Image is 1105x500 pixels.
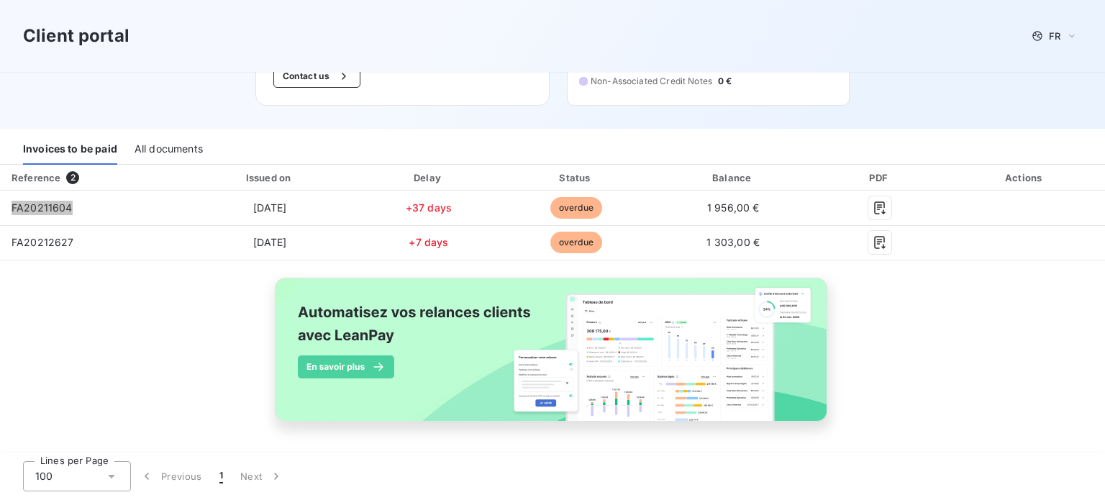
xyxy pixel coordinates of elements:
button: 1 [211,461,232,491]
span: [DATE] [253,236,287,248]
div: Reference [12,172,60,183]
button: Previous [131,461,211,491]
div: All documents [135,135,203,165]
span: FA20211604 [12,201,73,214]
div: Issued on [186,171,353,185]
span: overdue [550,232,602,253]
button: Next [232,461,292,491]
button: Contact us [273,65,360,88]
span: overdue [550,197,602,219]
span: FA20212627 [12,236,74,248]
div: Actions [947,171,1102,185]
span: 100 [35,469,53,483]
span: +7 days [409,236,448,248]
span: Non-Associated Credit Notes [591,75,712,88]
span: +37 days [406,201,452,214]
span: 2 [66,171,79,184]
div: Invoices to be paid [23,135,117,165]
span: 0 € [718,75,732,88]
span: 1 956,00 € [707,201,760,214]
div: PDF [818,171,942,185]
span: 1 [219,469,223,483]
span: 1 303,00 € [706,236,760,248]
div: Delay [360,171,499,185]
div: Status [504,171,648,185]
img: banner [262,269,843,446]
h3: Client portal [23,23,129,49]
span: [DATE] [253,201,287,214]
div: Balance [654,171,812,185]
span: FR [1049,30,1060,42]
